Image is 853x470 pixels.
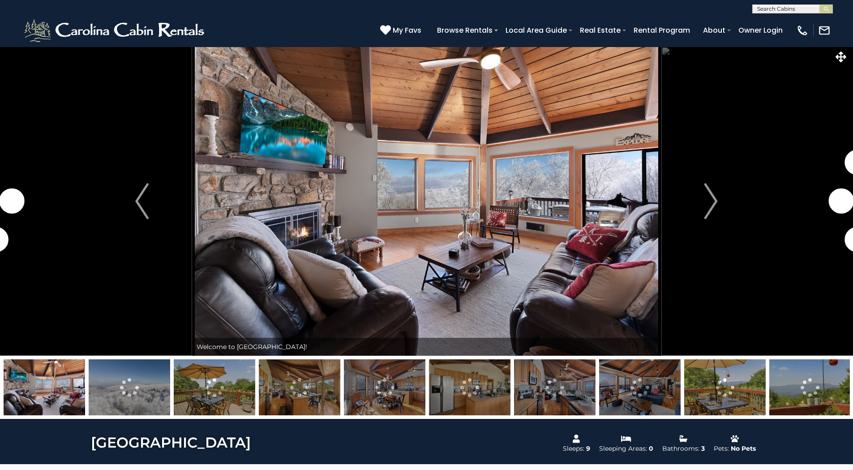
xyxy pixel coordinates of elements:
img: White-1-2.png [22,17,208,44]
img: arrow [704,183,718,219]
img: 167882439 [4,359,85,415]
span: My Favs [393,25,421,36]
img: 167882437 [344,359,425,415]
img: arrow [135,183,149,219]
a: Local Area Guide [501,22,571,38]
a: Owner Login [734,22,787,38]
img: 167103821 [259,359,340,415]
div: Welcome to [GEOGRAPHIC_DATA]! [192,338,661,356]
img: 167103767 [684,359,766,415]
img: phone-regular-white.png [796,24,809,37]
img: 167882420 [89,359,170,415]
img: 167882438 [514,359,596,415]
button: Next [661,47,761,356]
img: 167103822 [429,359,510,415]
button: Previous [92,47,192,356]
a: Browse Rentals [433,22,497,38]
img: 167103771 [769,359,851,415]
a: Real Estate [575,22,625,38]
a: About [699,22,730,38]
img: mail-regular-white.png [818,24,831,37]
a: Rental Program [629,22,694,38]
img: 167103764 [174,359,255,415]
img: 167882440 [599,359,681,415]
a: My Favs [380,25,424,36]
